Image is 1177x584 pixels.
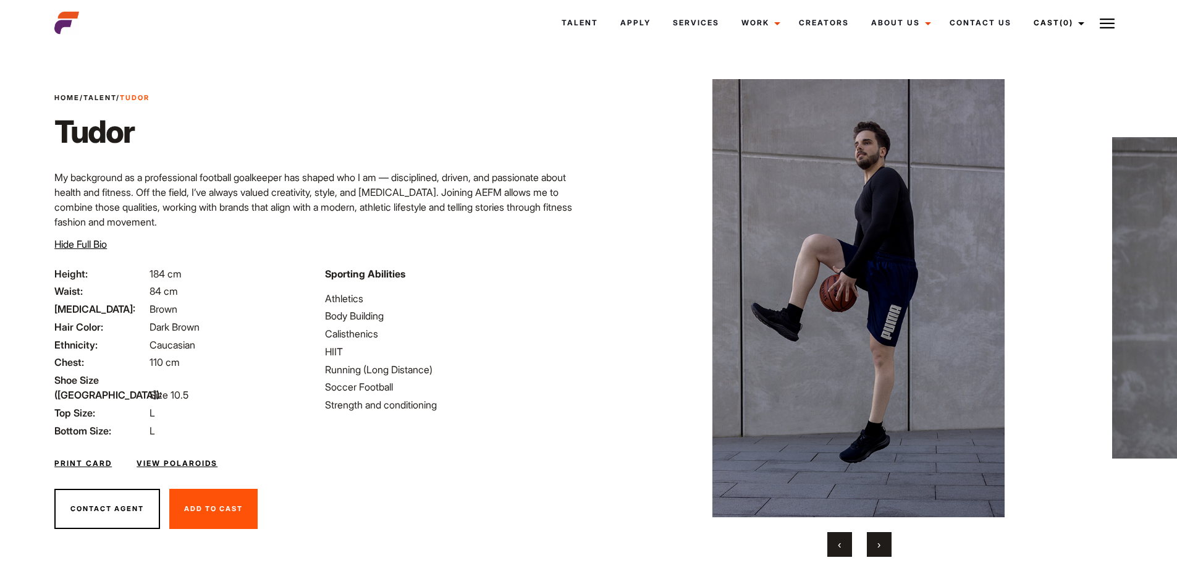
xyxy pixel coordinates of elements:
[609,6,662,40] a: Apply
[939,6,1023,40] a: Contact Us
[54,320,147,334] span: Hair Color:
[860,6,939,40] a: About Us
[150,407,155,419] span: L
[54,237,107,252] button: Hide Full Bio
[54,93,80,102] a: Home
[325,362,581,377] li: Running (Long Distance)
[150,425,155,437] span: L
[1060,18,1073,27] span: (0)
[54,170,581,229] p: My background as a professional football goalkeeper has shaped who I am — disciplined, driven, an...
[54,489,160,530] button: Contact Agent
[54,266,147,281] span: Height:
[137,458,217,469] a: View Polaroids
[120,93,150,102] strong: Tudor
[150,303,177,315] span: Brown
[54,423,147,438] span: Bottom Size:
[54,373,147,402] span: Shoe Size ([GEOGRAPHIC_DATA]):
[54,405,147,420] span: Top Size:
[54,113,150,150] h1: Tudor
[54,11,79,35] img: cropped-aefm-brand-fav-22-square.png
[788,6,860,40] a: Creators
[169,489,258,530] button: Add To Cast
[1100,16,1115,31] img: Burger icon
[54,302,147,316] span: [MEDICAL_DATA]:
[325,379,581,394] li: Soccer Football
[325,291,581,306] li: Athletics
[83,93,116,102] a: Talent
[325,344,581,359] li: HIIT
[54,458,112,469] a: Print Card
[54,284,147,298] span: Waist:
[184,504,243,513] span: Add To Cast
[838,538,841,551] span: Previous
[325,268,405,280] strong: Sporting Abilities
[150,285,178,297] span: 84 cm
[325,397,581,412] li: Strength and conditioning
[54,238,107,250] span: Hide Full Bio
[662,6,730,40] a: Services
[150,389,188,401] span: Size 10.5
[150,356,180,368] span: 110 cm
[54,337,147,352] span: Ethnicity:
[325,326,581,341] li: Calisthenics
[325,308,581,323] li: Body Building
[551,6,609,40] a: Talent
[877,538,880,551] span: Next
[54,93,150,103] span: / /
[150,268,182,280] span: 184 cm
[150,321,200,333] span: Dark Brown
[150,339,195,351] span: Caucasian
[1023,6,1092,40] a: Cast(0)
[730,6,788,40] a: Work
[54,355,147,370] span: Chest:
